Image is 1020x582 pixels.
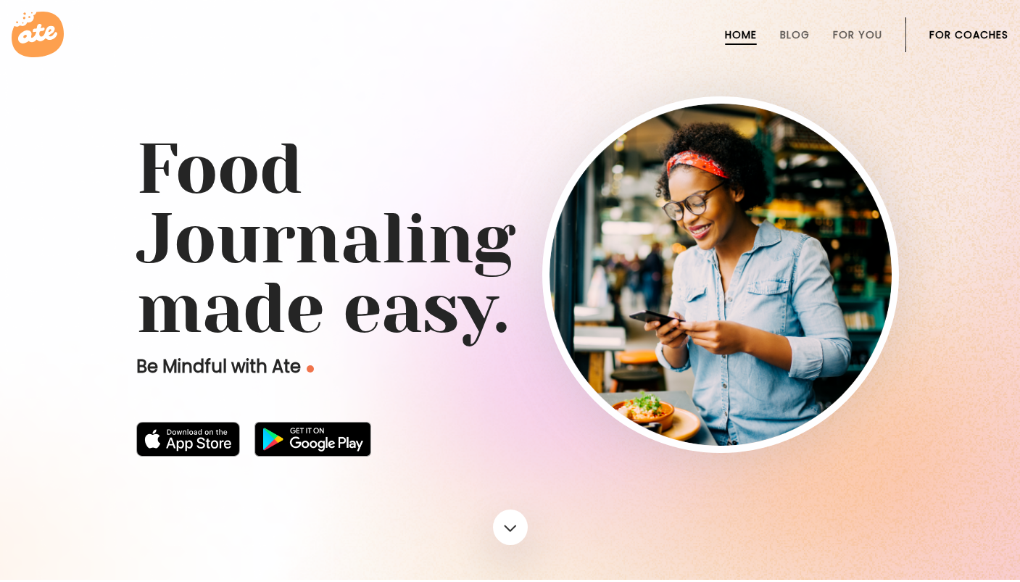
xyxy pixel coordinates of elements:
img: home-hero-img-rounded.png [550,104,892,446]
a: For You [833,29,882,41]
img: badge-download-google.png [254,422,371,457]
p: Be Mindful with Ate [136,355,542,378]
a: Home [725,29,757,41]
img: badge-download-apple.svg [136,422,241,457]
a: Blog [780,29,810,41]
a: For Coaches [929,29,1008,41]
h1: Food Journaling made easy. [136,135,884,344]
